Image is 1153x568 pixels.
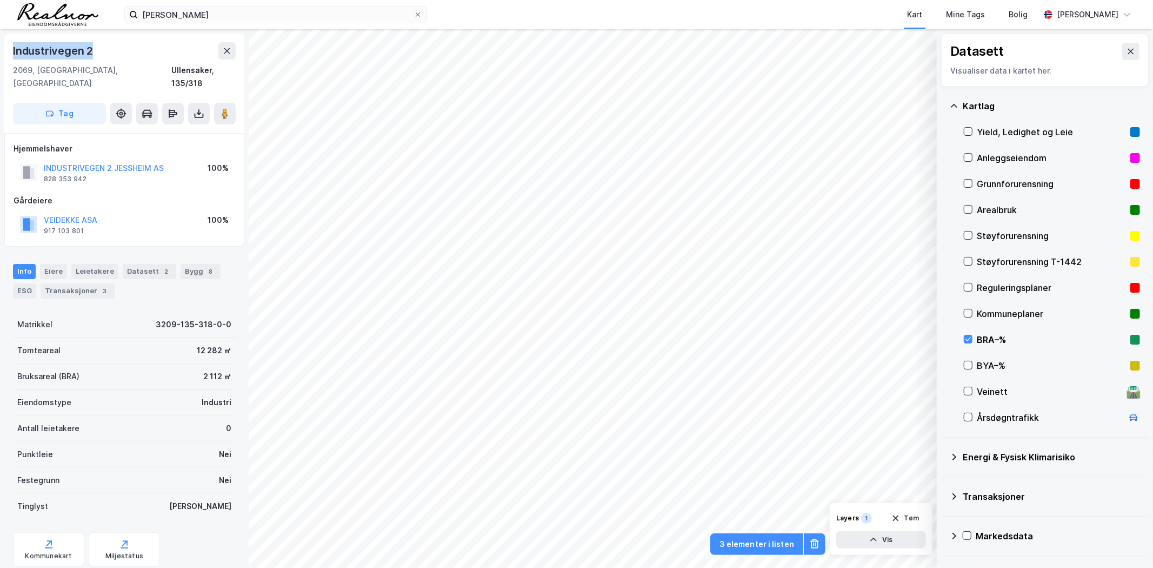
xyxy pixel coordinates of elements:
[884,510,926,527] button: Tøm
[963,100,1140,113] div: Kartlag
[13,42,95,60] div: Industrivegen 2
[963,451,1140,464] div: Energi & Fysisk Klimarisiko
[25,552,72,560] div: Kommunekart
[1099,516,1153,568] div: Kontrollprogram for chat
[14,194,235,207] div: Gårdeiere
[977,203,1126,216] div: Arealbruk
[197,344,231,357] div: 12 282 ㎡
[836,531,926,549] button: Vis
[836,514,859,523] div: Layers
[226,422,231,435] div: 0
[14,142,235,155] div: Hjemmelshaver
[977,126,1126,138] div: Yield, Ledighet og Leie
[208,214,229,227] div: 100%
[710,533,803,555] button: 3 elementer i listen
[977,177,1126,190] div: Grunnforurensning
[219,474,231,487] div: Nei
[17,370,79,383] div: Bruksareal (BRA)
[171,64,236,90] div: Ullensaker, 135/318
[17,318,52,331] div: Matrikkel
[156,318,231,331] div: 3209-135-318-0-0
[44,227,84,235] div: 917 103 801
[1099,516,1153,568] iframe: Chat Widget
[203,370,231,383] div: 2 112 ㎡
[1057,8,1118,21] div: [PERSON_NAME]
[17,344,61,357] div: Tomteareal
[13,264,36,279] div: Info
[907,8,922,21] div: Kart
[105,552,143,560] div: Miljøstatus
[13,64,171,90] div: 2069, [GEOGRAPHIC_DATA], [GEOGRAPHIC_DATA]
[977,229,1126,242] div: Støyforurensning
[208,162,229,175] div: 100%
[1009,8,1028,21] div: Bolig
[181,264,221,279] div: Bygg
[13,103,106,124] button: Tag
[123,264,176,279] div: Datasett
[17,3,98,26] img: realnor-logo.934646d98de889bb5806.png
[40,264,67,279] div: Eiere
[17,396,71,409] div: Eiendomstype
[977,359,1126,372] div: BYA–%
[977,333,1126,346] div: BRA–%
[205,266,216,277] div: 8
[17,448,53,461] div: Punktleie
[950,64,1139,77] div: Visualiser data i kartet her.
[17,500,48,513] div: Tinglyst
[99,286,110,296] div: 3
[161,266,172,277] div: 2
[976,530,1140,543] div: Markedsdata
[17,422,79,435] div: Antall leietakere
[861,513,872,524] div: 1
[977,151,1126,164] div: Anleggseiendom
[977,281,1126,294] div: Reguleringsplaner
[169,500,231,513] div: [PERSON_NAME]
[963,490,1140,503] div: Transaksjoner
[44,175,86,183] div: 828 353 942
[977,307,1126,320] div: Kommuneplaner
[1127,385,1141,399] div: 🛣️
[946,8,985,21] div: Mine Tags
[17,474,59,487] div: Festegrunn
[977,385,1123,398] div: Veinett
[71,264,118,279] div: Leietakere
[41,283,115,299] div: Transaksjoner
[977,411,1123,424] div: Årsdøgntrafikk
[219,448,231,461] div: Nei
[977,255,1126,268] div: Støyforurensning T-1442
[13,283,36,299] div: ESG
[202,396,231,409] div: Industri
[138,6,414,23] input: Søk på adresse, matrikkel, gårdeiere, leietakere eller personer
[950,43,1004,60] div: Datasett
